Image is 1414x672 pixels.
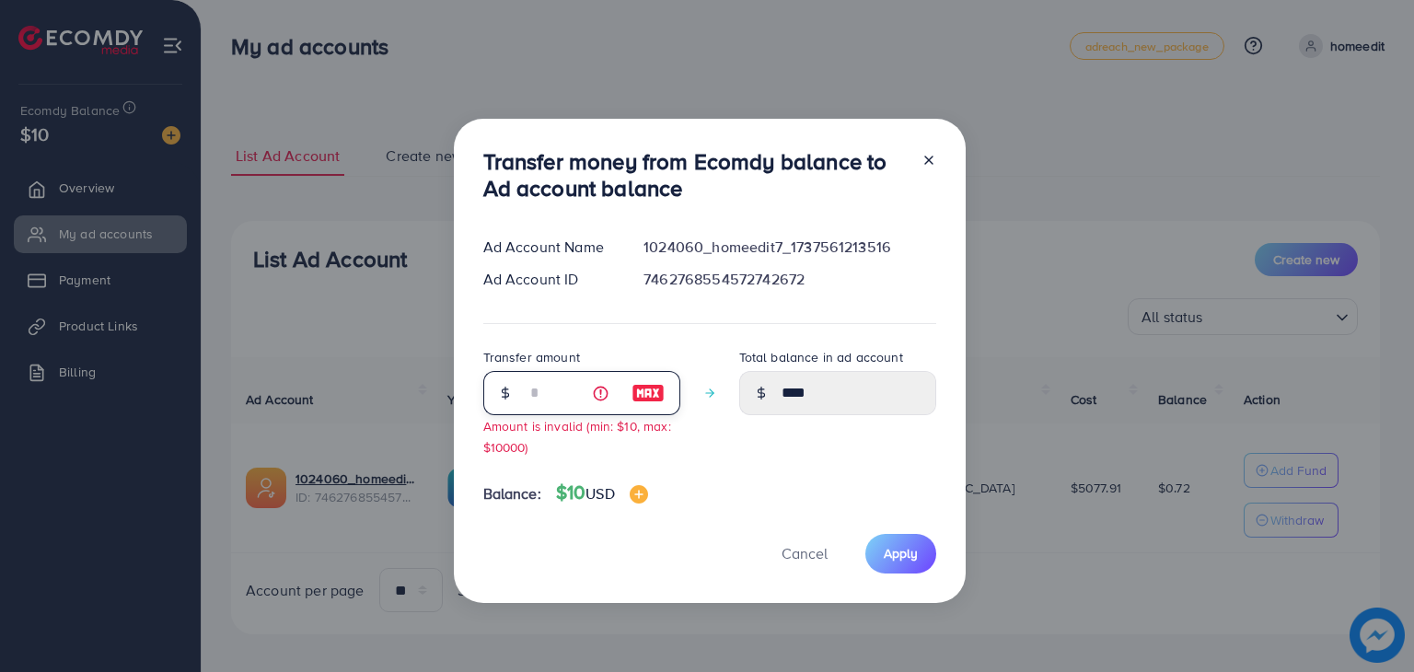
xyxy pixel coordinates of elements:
h4: $10 [556,481,648,504]
label: Total balance in ad account [739,348,903,366]
img: image [632,382,665,404]
div: 7462768554572742672 [629,269,950,290]
img: image [630,485,648,504]
div: Ad Account Name [469,237,630,258]
span: USD [585,483,614,504]
span: Apply [884,544,918,562]
button: Apply [865,534,936,574]
div: 1024060_homeedit7_1737561213516 [629,237,950,258]
div: Ad Account ID [469,269,630,290]
small: Amount is invalid (min: $10, max: $10000) [483,417,671,456]
label: Transfer amount [483,348,580,366]
span: Balance: [483,483,541,504]
button: Cancel [759,534,851,574]
span: Cancel [782,543,828,563]
h3: Transfer money from Ecomdy balance to Ad account balance [483,148,907,202]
